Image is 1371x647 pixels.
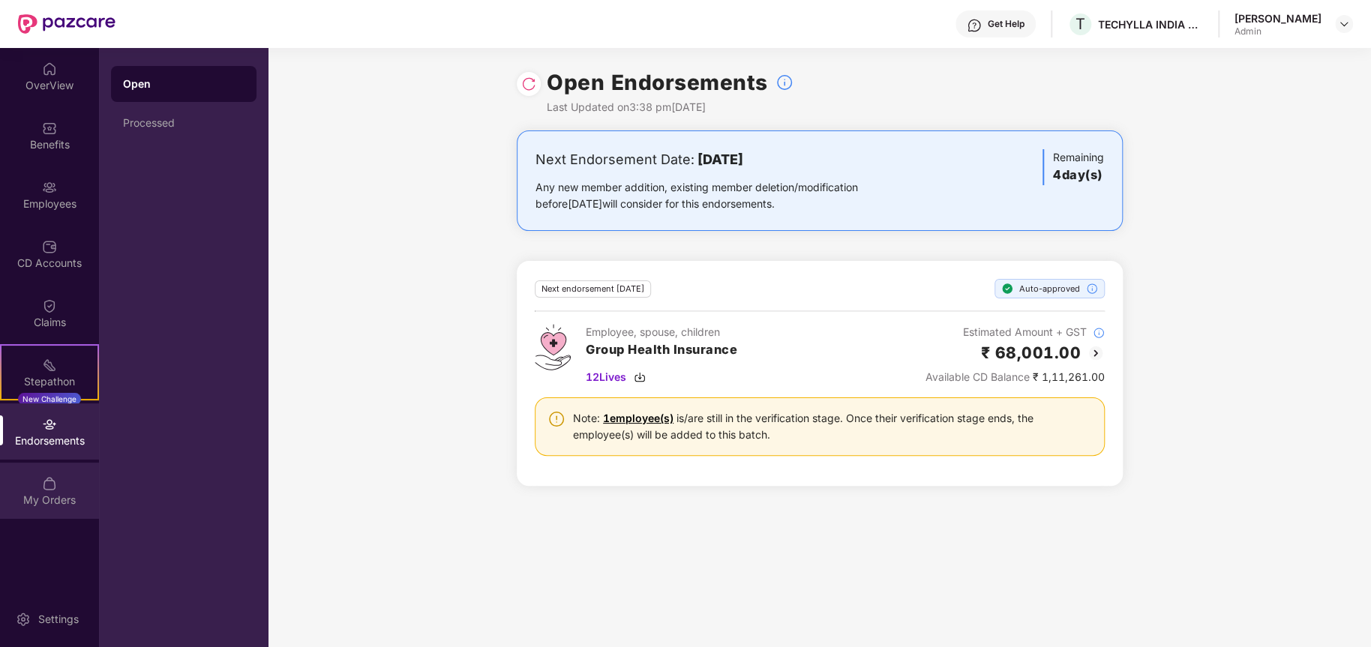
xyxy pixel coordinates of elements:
[925,370,1030,383] span: Available CD Balance
[18,393,81,405] div: New Challenge
[586,369,626,385] span: 12 Lives
[16,612,31,627] img: svg+xml;base64,PHN2ZyBpZD0iU2V0dGluZy0yMHgyMCIgeG1sbnM9Imh0dHA6Ly93d3cudzMub3JnLzIwMDAvc3ZnIiB3aW...
[981,340,1081,365] h2: ₹ 68,001.00
[1234,11,1321,25] div: [PERSON_NAME]
[42,476,57,491] img: svg+xml;base64,PHN2ZyBpZD0iTXlfT3JkZXJzIiBkYXRhLW5hbWU9Ik15IE9yZGVycyIgeG1sbnM9Imh0dHA6Ly93d3cudz...
[1234,25,1321,37] div: Admin
[573,410,1092,443] div: Note: is/are still in the verification stage. Once their verification stage ends, the employee(s)...
[1087,344,1105,362] img: svg+xml;base64,PHN2ZyBpZD0iQmFjay0yMHgyMCIgeG1sbnM9Imh0dHA6Ly93d3cudzMub3JnLzIwMDAvc3ZnIiB3aWR0aD...
[925,324,1105,340] div: Estimated Amount + GST
[994,279,1105,298] div: Auto-approved
[42,180,57,195] img: svg+xml;base64,PHN2ZyBpZD0iRW1wbG95ZWVzIiB4bWxucz0iaHR0cDovL3d3dy53My5vcmcvMjAwMC9zdmciIHdpZHRoPS...
[123,117,244,129] div: Processed
[547,410,565,428] img: svg+xml;base64,PHN2ZyBpZD0iV2FybmluZ18tXzI0eDI0IiBkYXRhLW5hbWU9Ildhcm5pbmcgLSAyNHgyNCIgeG1sbnM9Im...
[586,340,737,360] h3: Group Health Insurance
[42,298,57,313] img: svg+xml;base64,PHN2ZyBpZD0iQ2xhaW0iIHhtbG5zPSJodHRwOi8vd3d3LnczLm9yZy8yMDAwL3N2ZyIgd2lkdGg9IjIwIi...
[535,149,905,170] div: Next Endorsement Date:
[967,18,982,33] img: svg+xml;base64,PHN2ZyBpZD0iSGVscC0zMngzMiIgeG1sbnM9Imh0dHA6Ly93d3cudzMub3JnLzIwMDAvc3ZnIiB3aWR0aD...
[775,73,793,91] img: svg+xml;base64,PHN2ZyBpZD0iSW5mb18tXzMyeDMyIiBkYXRhLW5hbWU9IkluZm8gLSAzMngzMiIgeG1sbnM9Imh0dHA6Ly...
[1075,15,1085,33] span: T
[925,369,1105,385] div: ₹ 1,11,261.00
[603,412,673,424] a: 1 employee(s)
[123,76,244,91] div: Open
[1086,283,1098,295] img: svg+xml;base64,PHN2ZyBpZD0iSW5mb18tXzMyeDMyIiBkYXRhLW5hbWU9IkluZm8gLSAzMngzMiIgeG1sbnM9Imh0dHA6Ly...
[988,18,1024,30] div: Get Help
[1338,18,1350,30] img: svg+xml;base64,PHN2ZyBpZD0iRHJvcGRvd24tMzJ4MzIiIHhtbG5zPSJodHRwOi8vd3d3LnczLm9yZy8yMDAwL3N2ZyIgd2...
[1098,17,1203,31] div: TECHYLLA INDIA PRIVATE LIMITED
[1093,327,1105,339] img: svg+xml;base64,PHN2ZyBpZD0iSW5mb18tXzMyeDMyIiBkYXRhLW5hbWU9IkluZm8gLSAzMngzMiIgeG1sbnM9Imh0dHA6Ly...
[634,371,646,383] img: svg+xml;base64,PHN2ZyBpZD0iRG93bmxvYWQtMzJ4MzIiIHhtbG5zPSJodHRwOi8vd3d3LnczLm9yZy8yMDAwL3N2ZyIgd2...
[1,374,97,389] div: Stepathon
[535,179,905,212] div: Any new member addition, existing member deletion/modification before [DATE] will consider for th...
[42,239,57,254] img: svg+xml;base64,PHN2ZyBpZD0iQ0RfQWNjb3VudHMiIGRhdGEtbmFtZT0iQ0QgQWNjb3VudHMiIHhtbG5zPSJodHRwOi8vd3...
[547,99,793,115] div: Last Updated on 3:38 pm[DATE]
[1053,166,1104,185] h3: 4 day(s)
[697,151,743,167] b: [DATE]
[42,61,57,76] img: svg+xml;base64,PHN2ZyBpZD0iSG9tZSIgeG1sbnM9Imh0dHA6Ly93d3cudzMub3JnLzIwMDAvc3ZnIiB3aWR0aD0iMjAiIG...
[42,358,57,373] img: svg+xml;base64,PHN2ZyB4bWxucz0iaHR0cDovL3d3dy53My5vcmcvMjAwMC9zdmciIHdpZHRoPSIyMSIgaGVpZ2h0PSIyMC...
[42,121,57,136] img: svg+xml;base64,PHN2ZyBpZD0iQmVuZWZpdHMiIHhtbG5zPSJodHRwOi8vd3d3LnczLm9yZy8yMDAwL3N2ZyIgd2lkdGg9Ij...
[535,324,571,370] img: svg+xml;base64,PHN2ZyB4bWxucz0iaHR0cDovL3d3dy53My5vcmcvMjAwMC9zdmciIHdpZHRoPSI0Ny43MTQiIGhlaWdodD...
[42,417,57,432] img: svg+xml;base64,PHN2ZyBpZD0iRW5kb3JzZW1lbnRzIiB4bWxucz0iaHR0cDovL3d3dy53My5vcmcvMjAwMC9zdmciIHdpZH...
[586,324,737,340] div: Employee, spouse, children
[1042,149,1104,185] div: Remaining
[535,280,651,298] div: Next endorsement [DATE]
[521,76,536,91] img: svg+xml;base64,PHN2ZyBpZD0iUmVsb2FkLTMyeDMyIiB4bWxucz0iaHR0cDovL3d3dy53My5vcmcvMjAwMC9zdmciIHdpZH...
[34,612,83,627] div: Settings
[1001,283,1013,295] img: svg+xml;base64,PHN2ZyBpZD0iU3RlcC1Eb25lLTE2eDE2IiB4bWxucz0iaHR0cDovL3d3dy53My5vcmcvMjAwMC9zdmciIH...
[547,66,768,99] h1: Open Endorsements
[18,14,115,34] img: New Pazcare Logo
